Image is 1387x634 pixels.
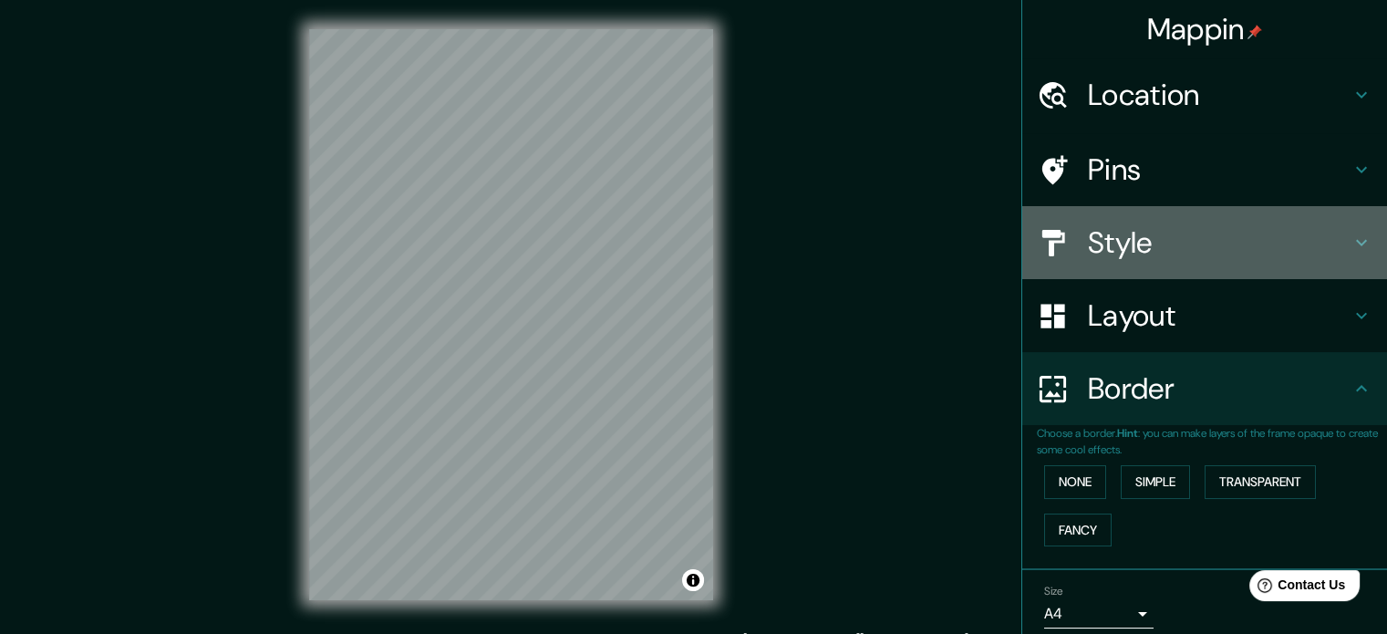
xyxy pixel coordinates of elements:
[1088,224,1351,261] h4: Style
[1044,465,1106,499] button: None
[1205,465,1316,499] button: Transparent
[1022,58,1387,131] div: Location
[1022,352,1387,425] div: Border
[1044,514,1112,547] button: Fancy
[1022,133,1387,206] div: Pins
[1121,465,1190,499] button: Simple
[309,29,713,600] canvas: Map
[1044,584,1063,599] label: Size
[1117,426,1138,441] b: Hint
[1022,279,1387,352] div: Layout
[1088,370,1351,407] h4: Border
[1088,151,1351,188] h4: Pins
[1037,425,1387,458] p: Choose a border. : you can make layers of the frame opaque to create some cool effects.
[1147,11,1263,47] h4: Mappin
[1225,563,1367,614] iframe: Help widget launcher
[1022,206,1387,279] div: Style
[682,569,704,591] button: Toggle attribution
[1088,77,1351,113] h4: Location
[1247,25,1262,39] img: pin-icon.png
[1044,599,1154,629] div: A4
[1088,297,1351,334] h4: Layout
